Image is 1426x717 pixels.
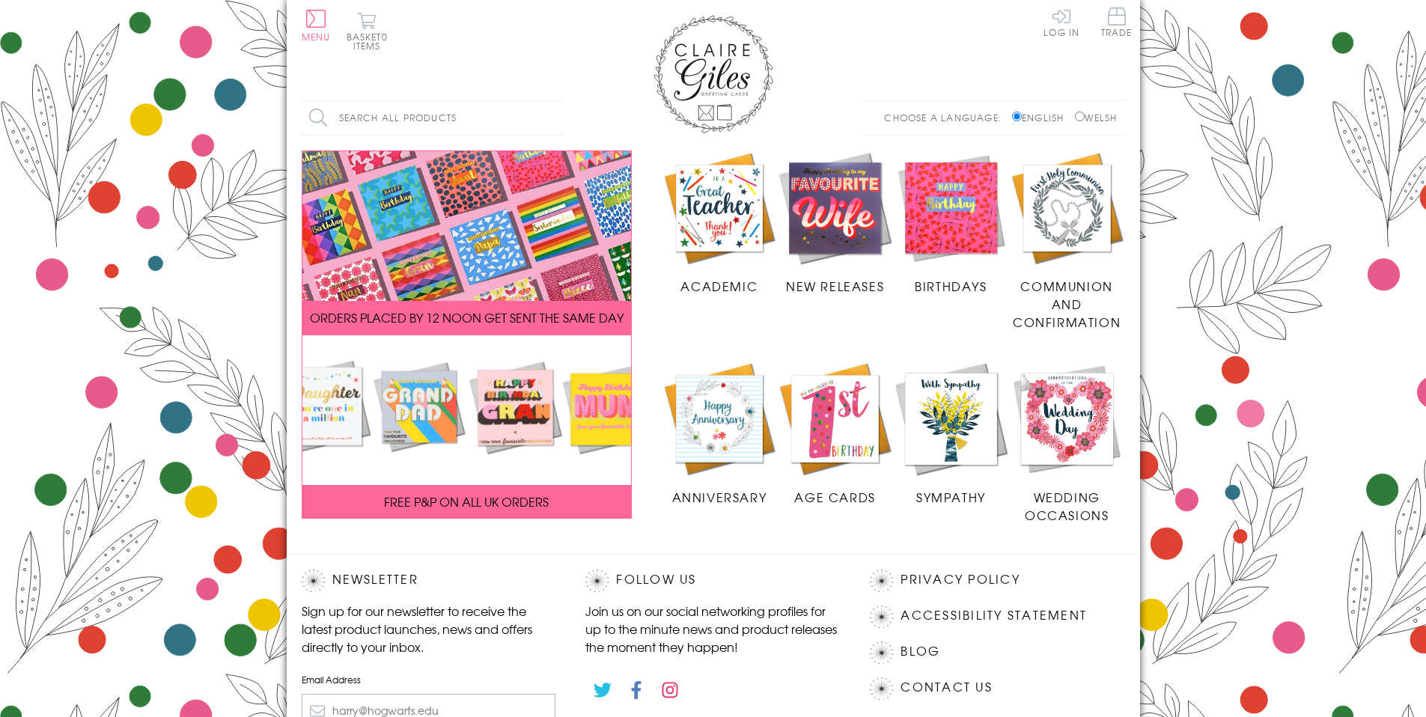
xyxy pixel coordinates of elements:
button: Basket0 items [347,12,388,50]
span: Birthdays [915,277,987,295]
button: Menu [302,10,331,41]
a: Communion and Confirmation [1009,150,1125,332]
img: Claire Giles Greetings Cards [653,15,773,133]
a: Blog [901,641,940,662]
span: Age Cards [794,488,875,506]
a: Contact Us [901,677,992,698]
p: Choose a language: [884,111,1009,124]
a: Wedding Occasions [1009,361,1125,524]
span: Anniversary [672,488,767,506]
input: Search [549,101,564,135]
span: Sympathy [916,488,986,506]
span: Wedding Occasions [1025,488,1109,524]
span: ORDERS PLACED BY 12 NOON GET SENT THE SAME DAY [310,308,624,326]
p: Sign up for our newsletter to receive the latest product launches, news and offers directly to yo... [302,602,556,656]
p: Join us on our social networking profiles for up to the minute news and product releases the mome... [585,602,840,656]
h2: Newsletter [302,570,556,592]
span: Trade [1101,7,1133,37]
input: English [1012,112,1022,121]
span: Academic [680,277,758,295]
a: Accessibility Statement [901,605,1087,626]
a: Trade [1101,7,1133,40]
input: Search all products [302,101,564,135]
a: Academic [662,150,778,296]
span: New Releases [786,277,884,295]
span: Communion and Confirmation [1013,277,1121,331]
span: 0 items [353,30,388,52]
input: Welsh [1075,112,1085,121]
label: Welsh [1075,111,1118,124]
a: Birthdays [893,150,1009,296]
h2: Follow Us [585,570,840,592]
a: Sympathy [893,361,1009,506]
a: Age Cards [777,361,893,506]
a: Log In [1043,7,1079,37]
a: Anniversary [662,361,778,506]
span: Menu [302,30,331,43]
label: English [1012,111,1071,124]
label: Email Address [302,673,556,686]
span: FREE P&P ON ALL UK ORDERS [384,492,549,510]
a: Privacy Policy [901,570,1020,590]
a: New Releases [777,150,893,296]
